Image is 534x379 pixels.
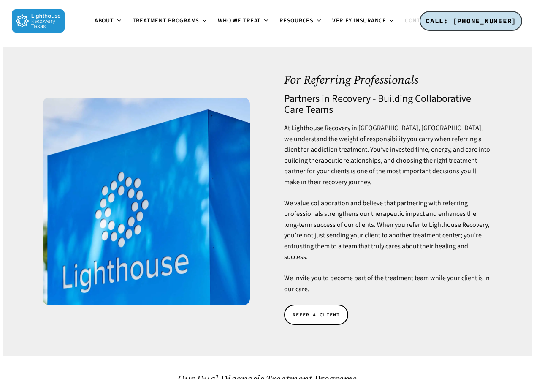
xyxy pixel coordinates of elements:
[426,16,516,25] span: CALL: [PHONE_NUMBER]
[133,16,200,25] span: Treatment Programs
[95,16,114,25] span: About
[420,11,522,31] a: CALL: [PHONE_NUMBER]
[327,18,400,25] a: Verify Insurance
[405,16,431,25] span: Contact
[284,199,489,262] span: We value collaboration and believe that partnering with referring professionals strengthens our t...
[279,16,314,25] span: Resources
[274,18,327,25] a: Resources
[127,18,213,25] a: Treatment Programs
[12,9,65,33] img: Lighthouse Recovery Texas
[293,311,340,319] span: REFER A CLIENT
[89,18,127,25] a: About
[284,273,490,294] span: We invite you to become part of the treatment team while your client is in our care.
[213,18,274,25] a: Who We Treat
[284,74,491,86] h1: For Referring Professionals
[284,305,348,325] a: REFER A CLIENT
[400,18,445,25] a: Contact
[332,16,386,25] span: Verify Insurance
[284,93,491,115] h4: Partners in Recovery - Building Collaborative Care Teams
[284,123,490,187] span: At Lighthouse Recovery in [GEOGRAPHIC_DATA], [GEOGRAPHIC_DATA], we understand the weight of respo...
[218,16,261,25] span: Who We Treat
